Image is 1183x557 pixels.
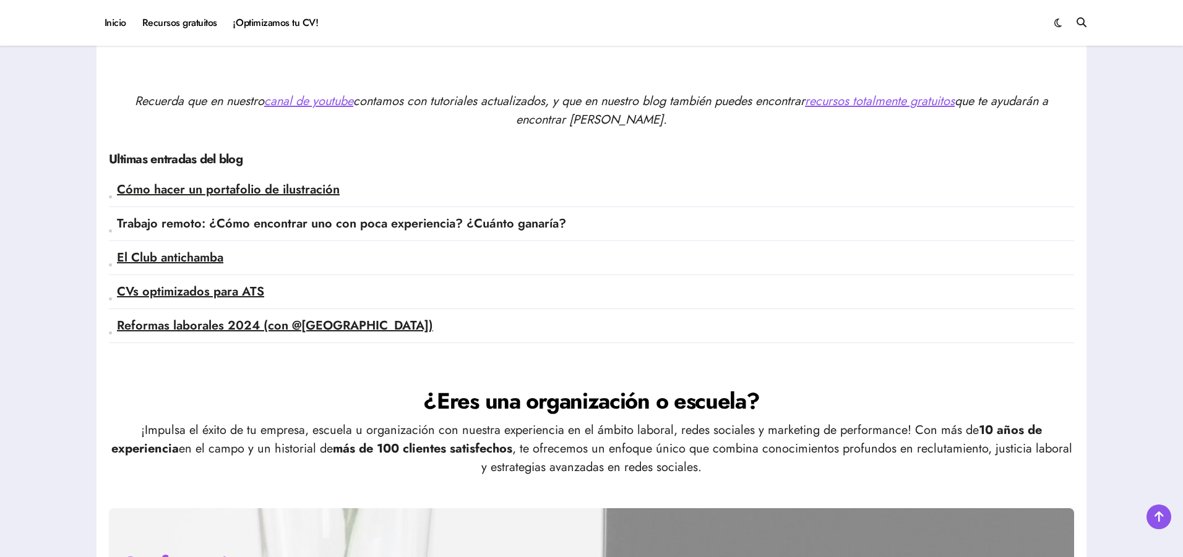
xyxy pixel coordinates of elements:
[264,92,353,110] a: canal de youtube
[117,317,433,334] a: Reformas laborales 2024 (con @[GEOGRAPHIC_DATA])
[117,181,340,198] a: Cómo hacer un portafolio de ilustración
[805,92,955,110] a: recursos totalmente gratuitos
[109,385,1074,416] h2: ¿Eres una organización o escuela?
[333,440,512,457] strong: más de 100 clientes satisfechos
[97,6,134,40] a: Inicio
[225,6,326,40] a: ¡Optimizamos tu CV!
[117,283,264,300] a: CVs optimizados para ATS
[117,249,223,266] a: El Club antichamba
[109,421,1074,477] p: ¡Impulsa el éxito de tu empresa, escuela u organización con nuestra experiencia en el ámbito labo...
[109,151,1074,168] h2: Ultimas entradas del blog
[111,421,1043,457] strong: 10 años de experiencia
[135,92,1048,129] em: Recuerda que en nuestro contamos con tutoriales actualizados, y que en nuestro blog también puede...
[134,6,225,40] a: Recursos gratuitos
[117,215,566,232] a: Trabajo remoto: ¿Cómo encontrar uno con poca experiencia? ¿Cuánto ganaría?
